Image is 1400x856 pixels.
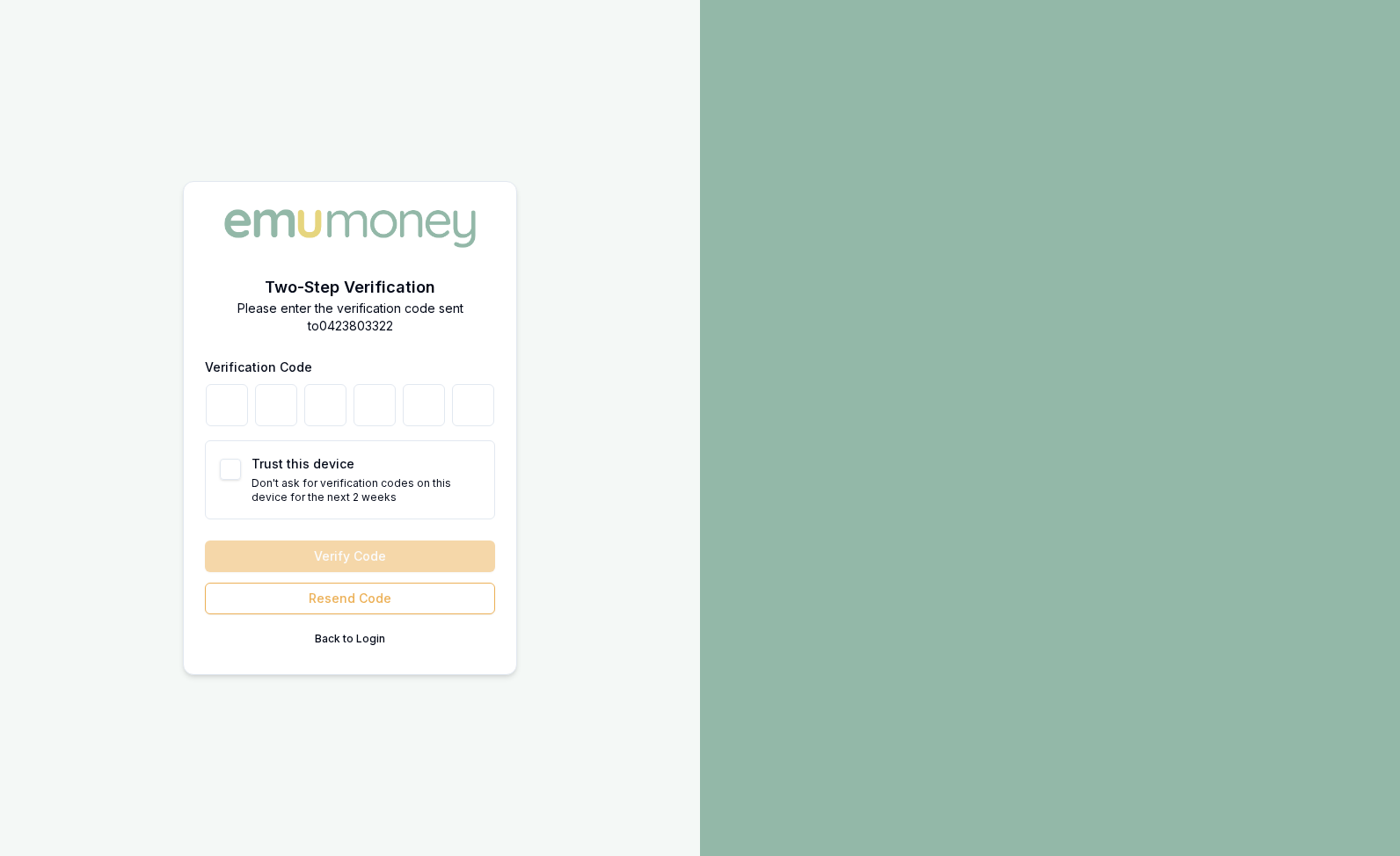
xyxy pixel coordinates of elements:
[205,300,495,335] p: Please enter the verification code sent to 0423803322
[205,625,495,653] button: Back to Login
[218,203,482,254] img: Emu Money
[205,359,312,374] label: Verification Code
[205,275,495,300] h2: Two-Step Verification
[205,583,495,614] button: Resend Code
[252,476,480,504] p: Don't ask for verification codes on this device for the next 2 weeks
[252,456,354,471] label: Trust this device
